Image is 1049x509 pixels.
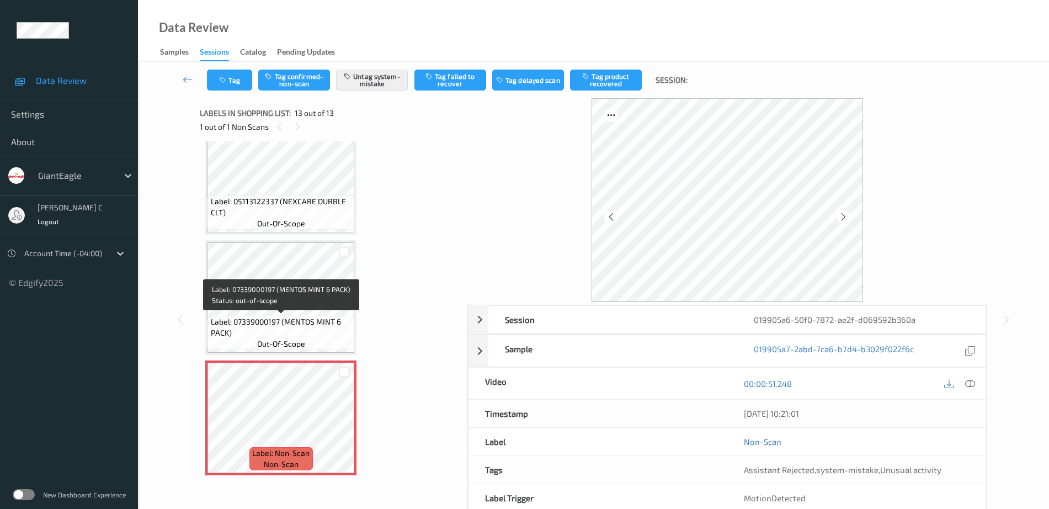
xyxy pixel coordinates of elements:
button: Untag system-mistake [336,70,408,91]
span: Session: [656,75,688,86]
div: Session [488,306,737,333]
span: Label: 07339000197 (MENTOS MINT 6 PACK) [211,316,352,338]
button: Tag failed to recover [414,70,486,91]
div: Catalog [240,46,266,60]
div: Video [468,368,727,399]
a: Catalog [240,45,277,60]
span: system-mistake [816,465,878,475]
div: Pending Updates [277,46,335,60]
a: 00:00:51.248 [744,378,792,389]
span: 13 out of 13 [295,108,334,119]
div: 1 out of 1 Non Scans [200,120,460,134]
button: Tag product recovered [570,70,642,91]
div: Sample [488,335,737,367]
a: Sessions [200,45,240,61]
div: [DATE] 10:21:01 [744,408,970,419]
a: Pending Updates [277,45,346,60]
div: Session019905a6-50f0-7872-ae2f-d069592b360a [468,305,987,334]
div: 019905a6-50f0-7872-ae2f-d069592b360a [737,306,986,333]
div: Timestamp [468,400,727,427]
button: Tag [207,70,252,91]
a: 019905a7-2abd-7ca6-b7d4-b3029f022f6c [754,343,914,358]
div: Data Review [159,22,228,33]
div: Label [468,428,727,455]
div: Sessions [200,46,229,61]
button: Tag delayed scan [492,70,564,91]
span: Label: Non-Scan [252,448,310,459]
div: Samples [160,46,189,60]
a: Samples [160,45,200,60]
span: Label: 05113122337 (NEXCARE DURBLE CLT) [211,196,352,218]
span: out-of-scope [257,218,305,229]
span: out-of-scope [257,338,305,349]
span: non-scan [264,459,299,470]
button: Tag confirmed-non-scan [258,70,330,91]
div: Sample019905a7-2abd-7ca6-b7d4-b3029f022f6c [468,335,987,367]
span: Unusual activity [880,465,941,475]
span: , , [744,465,941,475]
span: Assistant Rejected [744,465,814,475]
div: Tags [468,456,727,484]
a: Non-Scan [744,436,781,447]
span: Labels in shopping list: [200,108,291,119]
